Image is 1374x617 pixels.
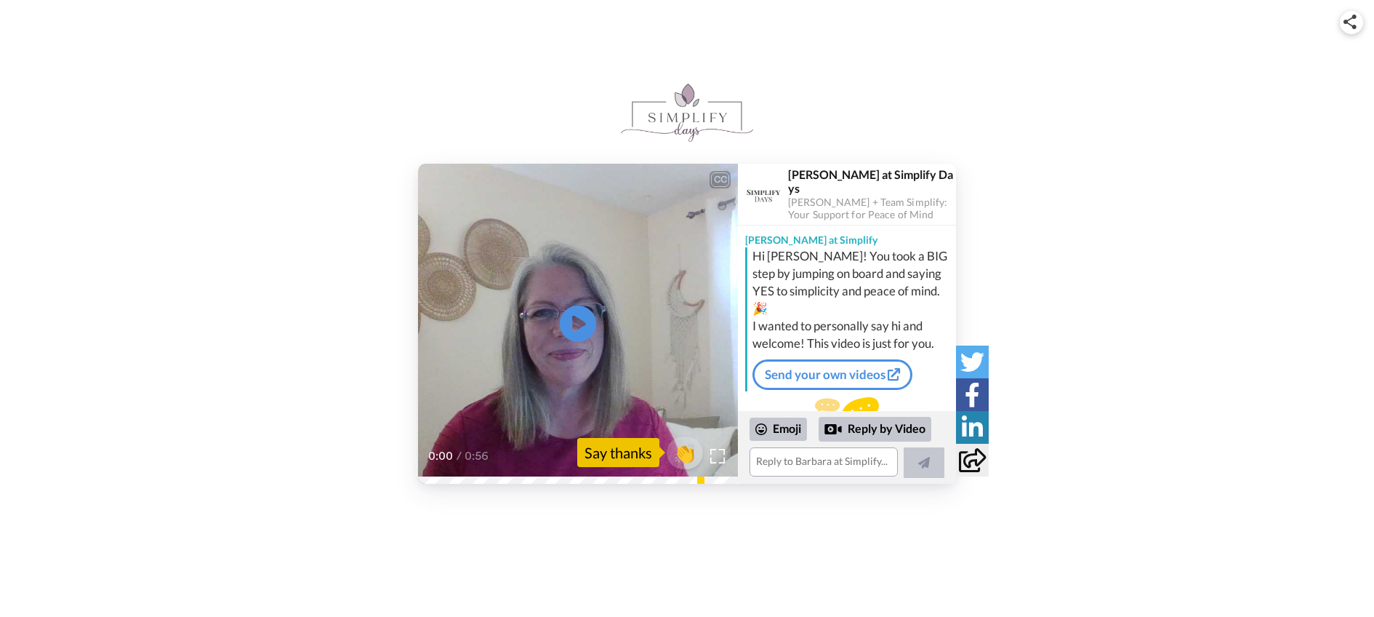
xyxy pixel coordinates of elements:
button: 👏 [667,437,703,469]
span: / [457,447,462,465]
div: Hi [PERSON_NAME]! You took a BIG step by jumping on board and saying YES to simplicity and peace ... [752,247,952,352]
div: Reply by Video [819,417,931,442]
div: [PERSON_NAME] at Simplify Days [788,167,955,195]
div: Say thanks [577,438,659,467]
span: 0:00 [428,447,454,465]
img: Full screen [710,449,725,463]
div: Emoji [750,418,807,441]
img: logo [621,84,753,142]
img: Profile Image [746,177,781,212]
div: Send [PERSON_NAME] at Simplify a reply. [738,397,956,450]
div: Reply by Video [824,421,842,438]
div: [PERSON_NAME] at Simplify [738,226,956,247]
img: ic_share.svg [1343,15,1357,29]
span: 0:56 [465,447,490,465]
div: [PERSON_NAME] + Team Simplify: Your Support for Peace of Mind [788,196,955,221]
div: CC [711,172,729,187]
a: Send your own videos [752,359,912,390]
img: message.svg [815,397,879,426]
span: 👏 [667,441,703,464]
